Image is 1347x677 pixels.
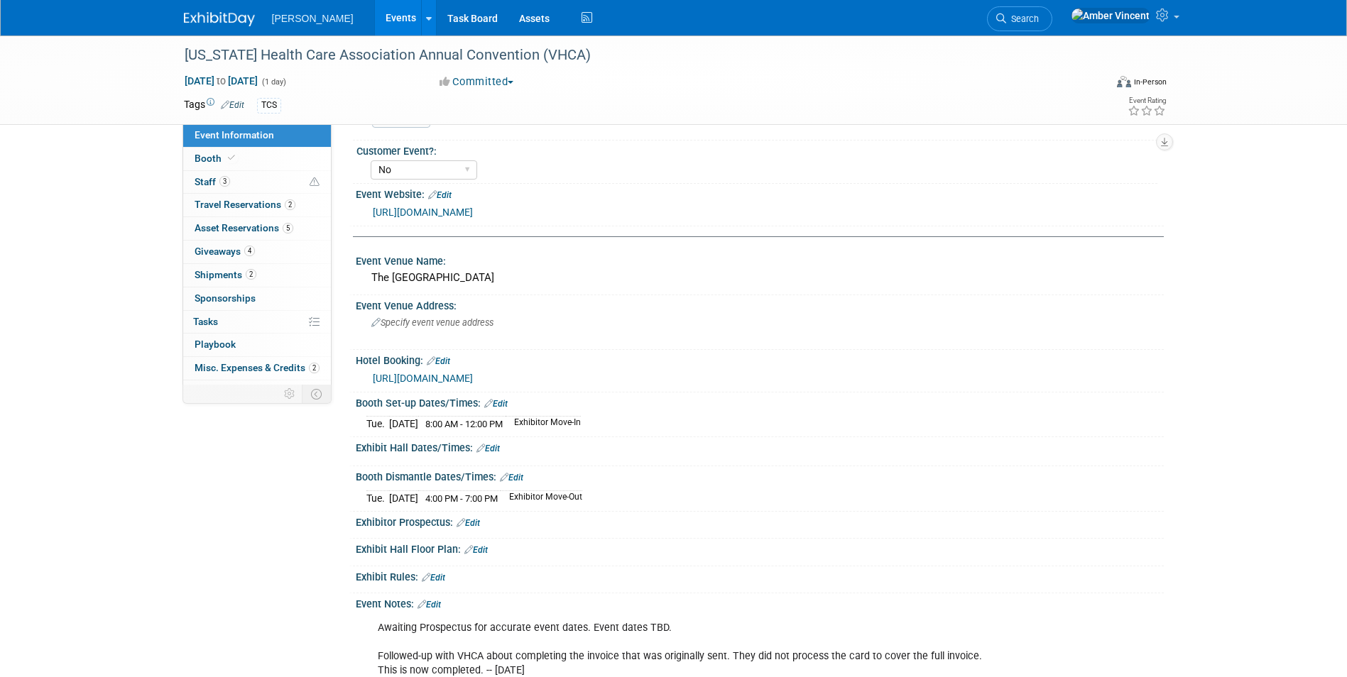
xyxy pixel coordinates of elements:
a: Edit [500,473,523,483]
td: Exhibitor Move-In [506,417,581,431]
a: Tasks [183,311,331,334]
a: Edit [428,190,452,200]
img: Format-Inperson.png [1117,76,1131,87]
a: Edit [464,545,488,555]
td: Exhibitor Move-Out [501,490,582,505]
span: Playbook [195,338,236,350]
div: Exhibitor Prospectus: [356,512,1164,530]
span: Search [1006,13,1039,24]
span: 2 [246,269,256,280]
div: Booth Dismantle Dates/Times: [356,466,1164,485]
span: 5 [283,223,293,233]
span: [DATE] [DATE] [184,75,258,87]
span: 3 [219,176,230,187]
span: Giveaways [195,246,255,257]
span: Asset Reservations [195,222,293,233]
span: to [214,75,228,87]
a: [URL][DOMAIN_NAME] [373,373,473,384]
a: Misc. Expenses & Credits2 [183,357,331,380]
span: Misc. Expenses & Credits [195,362,320,373]
span: 2 [285,199,295,210]
img: Amber Vincent [1071,8,1150,23]
span: Travel Reservations [195,199,295,210]
span: Staff [195,176,230,187]
button: Committed [435,75,519,89]
span: Event Information [195,129,274,141]
a: Playbook [183,334,331,356]
div: In-Person [1133,77,1167,87]
span: 4:00 PM - 7:00 PM [425,493,498,504]
a: Giveaways4 [183,241,331,263]
span: 4 [244,246,255,256]
div: Exhibit Rules: [356,566,1164,585]
a: Shipments2 [183,264,331,287]
a: Sponsorships [183,287,331,310]
span: [PERSON_NAME] [272,13,354,24]
a: Travel Reservations2 [183,194,331,216]
div: Exhibit Hall Dates/Times: [356,437,1164,456]
a: Asset Reservations5 [183,217,331,240]
div: Event Website: [356,184,1164,202]
a: Staff3 [183,171,331,194]
div: Hotel Booking: [356,350,1164,368]
span: 8:00 AM - 12:00 PM [425,419,503,429]
td: [DATE] [389,417,418,431]
a: Edit [427,356,450,366]
a: Booth [183,148,331,170]
div: TCS [257,98,281,113]
td: Tags [184,97,244,114]
td: Tue. [366,417,389,431]
span: Booth [195,153,238,164]
a: Edit [422,573,445,583]
td: Personalize Event Tab Strip [278,385,302,403]
a: Edit [457,518,480,528]
a: Event Information [183,124,331,147]
span: Potential Scheduling Conflict -- at least one attendee is tagged in another overlapping event. [310,176,320,189]
a: [URL][DOMAIN_NAME] [373,207,473,218]
div: Event Venue Address: [356,295,1164,313]
a: Edit [418,600,441,610]
a: Edit [484,399,508,409]
span: 2 [309,363,320,373]
td: [DATE] [389,490,418,505]
span: Tasks [193,316,218,327]
div: Exhibit Hall Floor Plan: [356,539,1164,557]
div: [US_STATE] Health Care Association Annual Convention (VHCA) [180,43,1084,68]
td: Toggle Event Tabs [302,385,331,403]
div: The [GEOGRAPHIC_DATA] [366,267,1153,289]
div: Event Rating [1128,97,1166,104]
span: (1 day) [261,77,286,87]
div: Event Venue Name: [356,251,1164,268]
i: Booth reservation complete [228,154,235,162]
div: Event Format [1021,74,1167,95]
a: Edit [476,444,500,453]
td: Tue. [366,490,389,505]
img: ExhibitDay [184,12,255,26]
div: Event Notes: [356,593,1164,612]
span: Specify event venue address [371,317,493,328]
div: Booth Set-up Dates/Times: [356,392,1164,411]
span: Shipments [195,269,256,280]
a: Search [987,6,1052,31]
a: Edit [221,100,244,110]
span: Sponsorships [195,292,256,304]
div: Customer Event?: [356,141,1157,158]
